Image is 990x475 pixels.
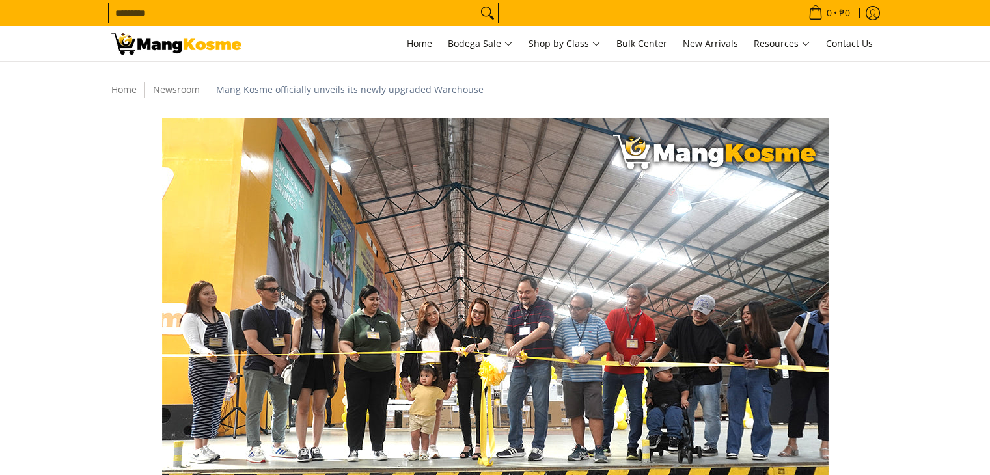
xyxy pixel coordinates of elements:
span: Home [407,37,432,49]
span: Mang Kosme officially unveils its newly upgraded Warehouse [216,83,484,96]
a: Home [400,26,439,61]
span: ₱0 [837,8,852,18]
span: • [804,6,854,20]
span: Shop by Class [529,36,601,52]
button: Search [477,3,498,23]
nav: Main Menu [254,26,879,61]
span: Contact Us [826,37,873,49]
a: Newsroom [153,83,200,96]
span: Resources [754,36,810,52]
img: Mang Kosme&#39;s New Warehouse Grand Opening Event l Mang Kosme Newsroom [111,33,241,55]
a: Contact Us [819,26,879,61]
nav: Breadcrumbs [105,81,886,98]
a: New Arrivals [676,26,745,61]
span: Bodega Sale [448,36,513,52]
a: Home [111,83,137,96]
a: Resources [747,26,817,61]
a: Bulk Center [610,26,674,61]
span: 0 [825,8,834,18]
a: Shop by Class [522,26,607,61]
span: New Arrivals [683,37,738,49]
span: Bulk Center [616,37,667,49]
a: Bodega Sale [441,26,519,61]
